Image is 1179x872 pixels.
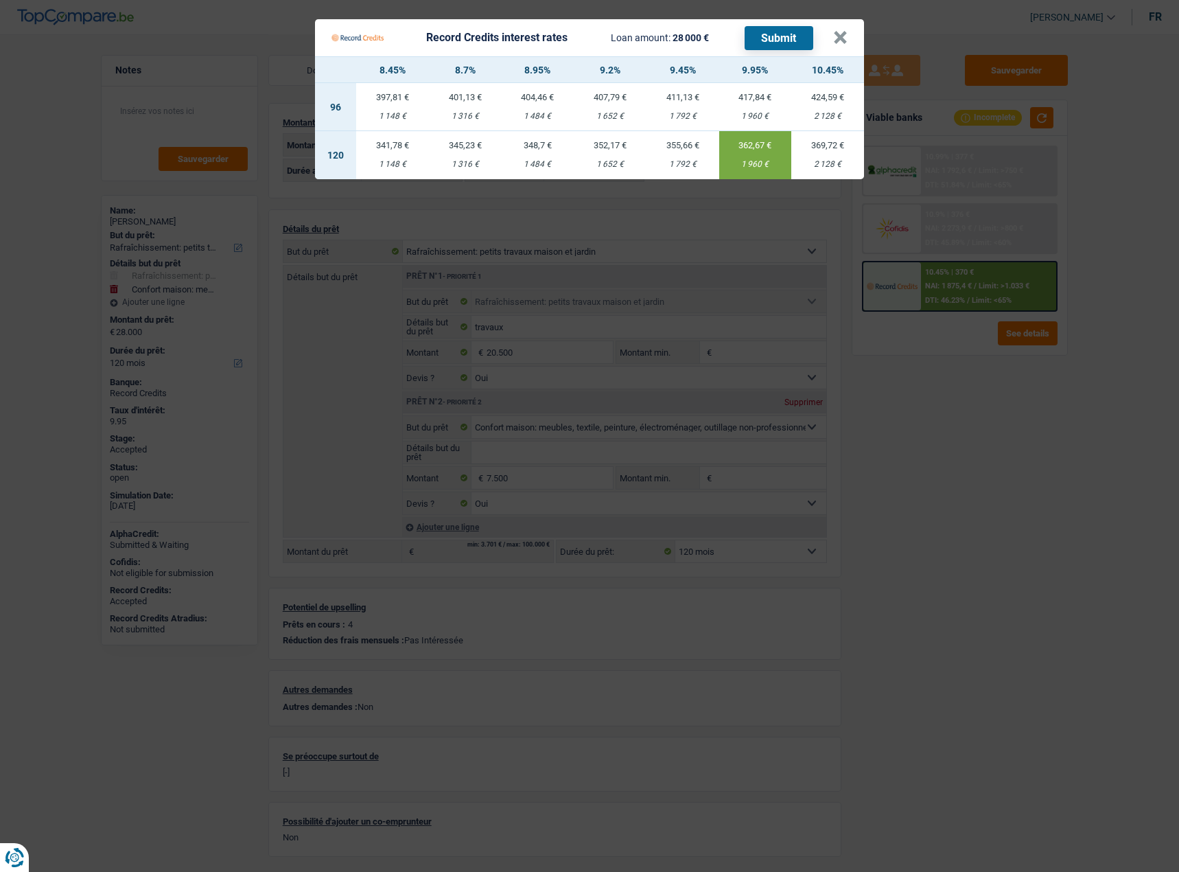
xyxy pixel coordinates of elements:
[574,112,646,121] div: 1 652 €
[646,57,719,83] th: 9.45%
[719,141,792,150] div: 362,67 €
[574,160,646,169] div: 1 652 €
[356,160,429,169] div: 1 148 €
[429,160,502,169] div: 1 316 €
[315,131,356,179] td: 120
[429,141,502,150] div: 345,23 €
[429,57,502,83] th: 8.7%
[791,160,864,169] div: 2 128 €
[574,141,646,150] div: 352,17 €
[574,93,646,102] div: 407,79 €
[646,112,719,121] div: 1 792 €
[673,32,709,43] span: 28 000 €
[356,141,429,150] div: 341,78 €
[791,141,864,150] div: 369,72 €
[501,93,574,102] div: 404,46 €
[611,32,670,43] span: Loan amount:
[356,112,429,121] div: 1 148 €
[719,57,792,83] th: 9.95%
[791,93,864,102] div: 424,59 €
[501,112,574,121] div: 1 484 €
[719,160,792,169] div: 1 960 €
[356,93,429,102] div: 397,81 €
[646,141,719,150] div: 355,66 €
[574,57,646,83] th: 9.2%
[315,83,356,131] td: 96
[426,32,568,43] div: Record Credits interest rates
[646,160,719,169] div: 1 792 €
[833,31,848,45] button: ×
[331,25,384,51] img: Record Credits
[501,141,574,150] div: 348,7 €
[719,93,792,102] div: 417,84 €
[791,57,864,83] th: 10.45%
[429,93,502,102] div: 401,13 €
[501,57,574,83] th: 8.95%
[501,160,574,169] div: 1 484 €
[745,26,813,50] button: Submit
[791,112,864,121] div: 2 128 €
[646,93,719,102] div: 411,13 €
[429,112,502,121] div: 1 316 €
[356,57,429,83] th: 8.45%
[719,112,792,121] div: 1 960 €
